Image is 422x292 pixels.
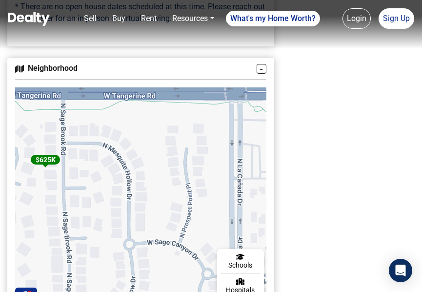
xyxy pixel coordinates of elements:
span: Schools [228,260,252,271]
a: - [257,64,266,74]
h4: Neighborhood [15,64,257,73]
button: Schools [221,251,260,273]
a: Resources [168,9,218,28]
div: Open Intercom Messenger [389,259,412,282]
a: Login [342,8,371,29]
iframe: BigID CMP Widget [5,263,34,292]
img: Dealty - Buy, Sell & Rent Homes [8,12,50,26]
a: What's my Home Worth? [226,11,320,26]
a: Sign Up [379,8,414,29]
a: Rent [137,9,161,28]
a: Sell [80,9,100,28]
a: Buy [108,9,129,28]
span: $ 625K [36,156,56,164]
img: Neighborhood [15,65,24,73]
